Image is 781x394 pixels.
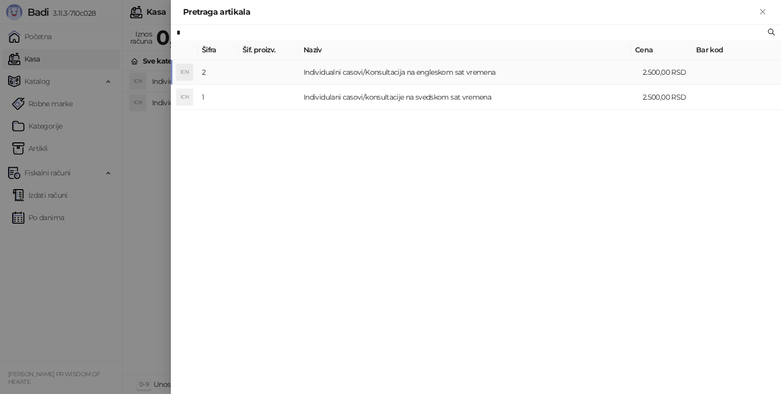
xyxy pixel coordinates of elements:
div: Pretraga artikala [183,6,757,18]
div: ICN [176,64,193,80]
th: Šifra [198,40,238,60]
td: 2.500,00 RSD [639,60,700,85]
td: 2.500,00 RSD [639,85,700,110]
div: ICN [176,89,193,105]
th: Cena [631,40,692,60]
td: 2 [198,60,238,85]
button: Zatvori [757,6,769,18]
th: Naziv [299,40,631,60]
th: Šif. proizv. [238,40,299,60]
td: Individualni casovi/Konsultacija na engleskom sat vremena [299,60,639,85]
th: Bar kod [692,40,773,60]
td: Individulani casovi/konsultacije na svedskom sat vremena [299,85,639,110]
td: 1 [198,85,238,110]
